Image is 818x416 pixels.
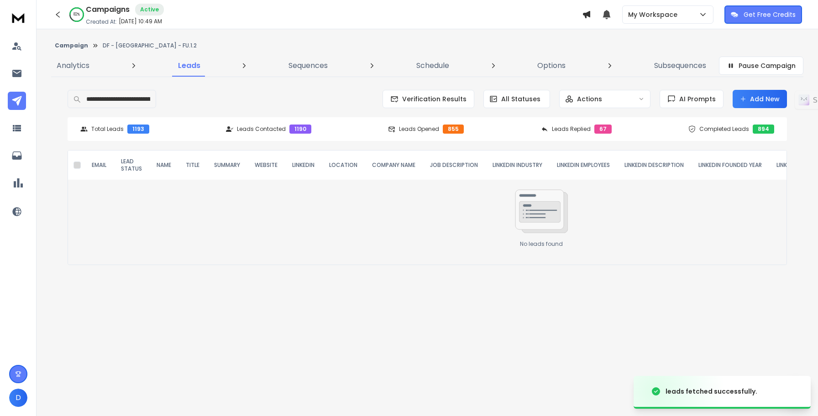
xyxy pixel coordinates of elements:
button: D [9,389,27,407]
div: 894 [753,125,774,134]
p: 82 % [73,12,80,17]
p: Leads [178,60,200,71]
a: Analytics [51,55,95,77]
th: Linkedin Industry [485,151,550,180]
h1: Campaigns [86,4,130,15]
th: EMAIL [84,151,114,180]
p: My Workspace [628,10,681,19]
th: Linkedin Founded Year [691,151,769,180]
th: NAME [149,151,178,180]
button: Pause Campaign [719,57,803,75]
p: All Statuses [501,94,540,104]
th: Summary [207,151,247,180]
p: Total Leads [91,125,124,133]
th: title [178,151,207,180]
img: logo [9,9,27,26]
a: Leads [173,55,206,77]
th: Company Name [365,151,423,180]
a: Sequences [283,55,333,77]
span: Verification Results [399,94,467,104]
div: 1193 [127,125,149,134]
th: LEAD STATUS [114,151,149,180]
p: DF - [GEOGRAPHIC_DATA] - FU.1.2 [103,42,197,49]
button: Verification Results [383,90,474,108]
p: [DATE] 10:49 AM [119,18,162,25]
p: Analytics [57,60,89,71]
a: Subsequences [649,55,712,77]
p: Actions [577,94,602,104]
a: Options [532,55,571,77]
button: Campaign [55,42,88,49]
div: 855 [443,125,464,134]
p: Subsequences [654,60,706,71]
p: Schedule [416,60,449,71]
th: Job Description [423,151,485,180]
p: No leads found [520,240,563,248]
th: Linkedin Employees [550,151,617,180]
p: Leads Opened [399,125,439,133]
button: Add New [733,90,787,108]
th: website [247,151,285,180]
button: Get Free Credits [724,5,802,24]
p: Sequences [288,60,328,71]
th: location [322,151,365,180]
span: AI Prompts [676,94,716,104]
div: 67 [594,125,612,134]
p: Options [537,60,566,71]
p: Leads Replied [552,125,591,133]
div: 1190 [289,125,311,134]
th: Linkedin Description [617,151,691,180]
p: Created At: [86,18,117,26]
p: Completed Leads [699,125,749,133]
a: Schedule [411,55,455,77]
p: Get Free Credits [744,10,796,19]
button: AI Prompts [660,90,724,108]
th: LinkedIn [285,151,322,180]
p: Leads Contacted [237,125,286,133]
div: leads fetched successfully. [666,387,757,396]
div: Active [135,4,164,16]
